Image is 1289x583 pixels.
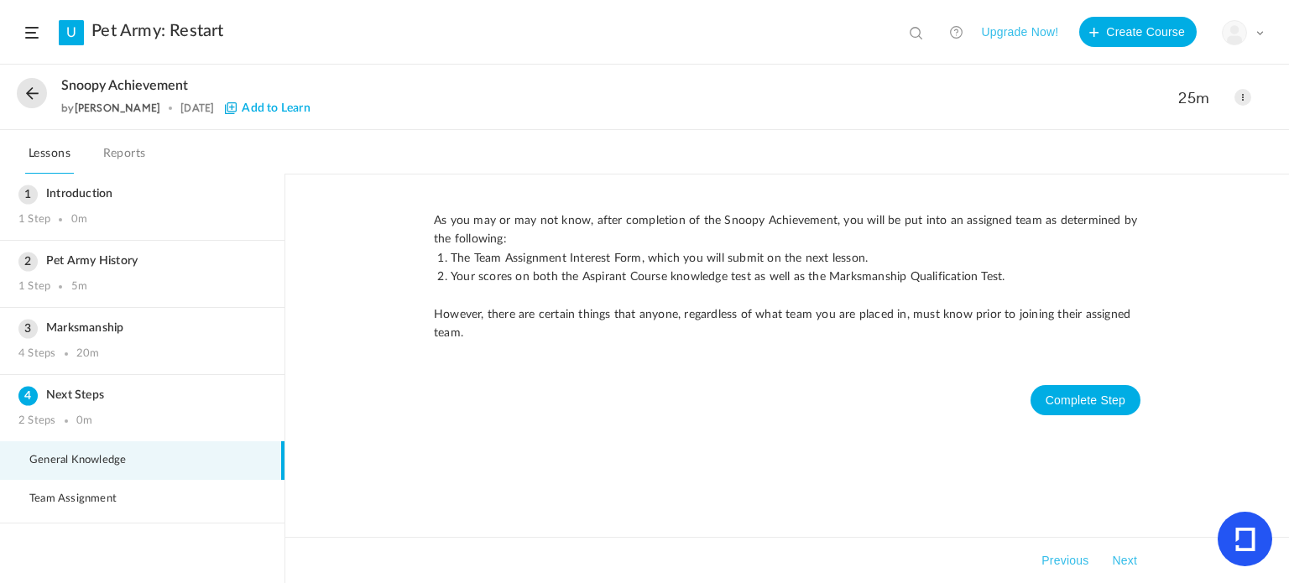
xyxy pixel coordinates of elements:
[61,78,188,94] span: Snoopy Achievement
[18,187,266,201] h3: Introduction
[100,143,149,174] a: Reports
[75,102,161,114] a: [PERSON_NAME]
[1109,550,1140,570] button: Next
[1223,21,1246,44] img: user-image.png
[29,492,138,506] span: Team Assignment
[59,20,84,45] a: U
[18,213,50,226] div: 1 Step
[25,143,74,174] a: Lessons
[180,102,214,114] div: [DATE]
[1079,17,1197,47] button: Create Course
[225,102,310,114] span: Add to Learn
[18,254,266,268] h3: Pet Army History
[18,388,266,403] h3: Next Steps
[29,454,147,467] span: General Knowledge
[1178,88,1218,107] span: 25m
[76,414,92,428] div: 0m
[451,268,1140,286] li: Your scores on both the Aspirant Course knowledge test as well as the Marksmanship Qualification ...
[91,21,223,41] a: Pet Army: Restart
[71,280,87,294] div: 5m
[71,213,87,226] div: 0m
[451,249,1140,268] li: The Team Assignment Interest Form, which you will submit on the next lesson.
[76,347,100,361] div: 20m
[434,305,1140,343] p: However, there are certain things that anyone, regardless of what team you are placed in, must kn...
[61,102,160,114] div: by
[434,211,1140,249] p: As you may or may not know, after completion of the Snoopy Achievement, you will be put into an a...
[18,414,55,428] div: 2 Steps
[981,17,1058,47] button: Upgrade Now!
[18,280,50,294] div: 1 Step
[1031,385,1140,415] button: Complete Step
[18,321,266,336] h3: Marksmanship
[18,347,55,361] div: 4 Steps
[1038,550,1092,570] button: Previous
